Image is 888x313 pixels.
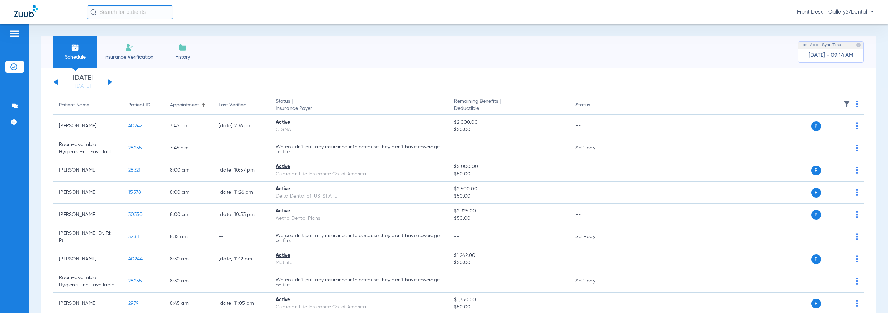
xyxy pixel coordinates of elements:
iframe: Chat Widget [853,280,888,313]
span: $1,750.00 [454,296,564,304]
div: Active [276,252,443,259]
div: Patient ID [128,102,150,109]
img: group-dot-blue.svg [856,101,858,107]
input: Search for patients [87,5,173,19]
td: 8:15 AM [164,226,213,248]
div: Active [276,119,443,126]
img: Search Icon [90,9,96,15]
td: [PERSON_NAME] [53,182,123,204]
td: [DATE] 2:36 PM [213,115,270,137]
img: group-dot-blue.svg [856,278,858,285]
span: P [811,188,821,198]
th: Status [570,96,617,115]
img: filter.svg [843,101,850,107]
div: Appointment [170,102,207,109]
div: Patient Name [59,102,117,109]
td: [PERSON_NAME] [53,204,123,226]
td: Room-available Hygienist-not-available [53,137,123,159]
td: -- [570,204,617,226]
img: hamburger-icon [9,29,20,38]
td: [PERSON_NAME] [53,248,123,270]
td: 7:45 AM [164,115,213,137]
span: Front Desk - Gallery57Dental [797,9,874,16]
span: -- [454,279,459,284]
td: 7:45 AM [164,137,213,159]
div: Patient Name [59,102,89,109]
span: Deductible [454,105,564,112]
td: 8:00 AM [164,159,213,182]
td: [PERSON_NAME] Dr. Rk Pt [53,226,123,248]
td: -- [570,115,617,137]
div: MetLife [276,259,443,267]
img: group-dot-blue.svg [856,145,858,151]
td: [DATE] 10:57 PM [213,159,270,182]
span: $2,325.00 [454,208,564,215]
td: -- [213,226,270,248]
div: Active [276,185,443,193]
span: $50.00 [454,193,564,200]
th: Remaining Benefits | [449,96,570,115]
span: 2979 [128,301,138,306]
img: group-dot-blue.svg [856,167,858,174]
td: 8:30 AM [164,248,213,270]
a: [DATE] [62,83,104,90]
span: P [811,254,821,264]
span: P [811,299,821,308]
td: Self-pay [570,270,617,293]
div: Delta Dental of [US_STATE] [276,193,443,200]
td: -- [570,182,617,204]
div: Guardian Life Insurance Co. of America [276,171,443,178]
img: group-dot-blue.svg [856,233,858,240]
p: We couldn’t pull any insurance info because they don’t have coverage on file. [276,233,443,243]
img: group-dot-blue.svg [856,255,858,262]
span: P [811,121,821,131]
img: last sync help info [856,43,861,47]
td: [PERSON_NAME] [53,159,123,182]
td: -- [213,270,270,293]
div: Active [276,208,443,215]
td: [DATE] 11:26 PM [213,182,270,204]
p: We couldn’t pull any insurance info because they don’t have coverage on file. [276,145,443,154]
img: Manual Insurance Verification [125,43,133,52]
td: 8:00 AM [164,204,213,226]
span: $2,000.00 [454,119,564,126]
span: 32311 [128,234,139,239]
span: 28321 [128,168,140,173]
td: 8:30 AM [164,270,213,293]
span: Insurance Verification [102,54,156,61]
img: group-dot-blue.svg [856,189,858,196]
span: [DATE] - 09:14 AM [809,52,853,59]
div: Guardian Life Insurance Co. of America [276,304,443,311]
span: $50.00 [454,259,564,267]
li: [DATE] [62,75,104,90]
img: History [179,43,187,52]
span: $50.00 [454,126,564,133]
span: 15578 [128,190,141,195]
span: 30350 [128,212,143,217]
span: Insurance Payer [276,105,443,112]
span: P [811,166,821,175]
span: $5,000.00 [454,163,564,171]
img: group-dot-blue.svg [856,211,858,218]
td: -- [570,159,617,182]
span: P [811,210,821,220]
td: Self-pay [570,137,617,159]
td: -- [570,248,617,270]
span: $50.00 [454,215,564,222]
span: Last Appt. Sync Time: [801,42,842,49]
span: Schedule [59,54,92,61]
span: -- [454,234,459,239]
div: Patient ID [128,102,159,109]
div: Last Verified [219,102,247,109]
div: Last Verified [219,102,265,109]
span: 40244 [128,257,143,261]
span: $50.00 [454,304,564,311]
div: Active [276,163,443,171]
span: 28255 [128,279,142,284]
span: History [166,54,199,61]
img: Zuub Logo [14,5,38,17]
img: group-dot-blue.svg [856,122,858,129]
p: We couldn’t pull any insurance info because they don’t have coverage on file. [276,278,443,287]
span: -- [454,146,459,150]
